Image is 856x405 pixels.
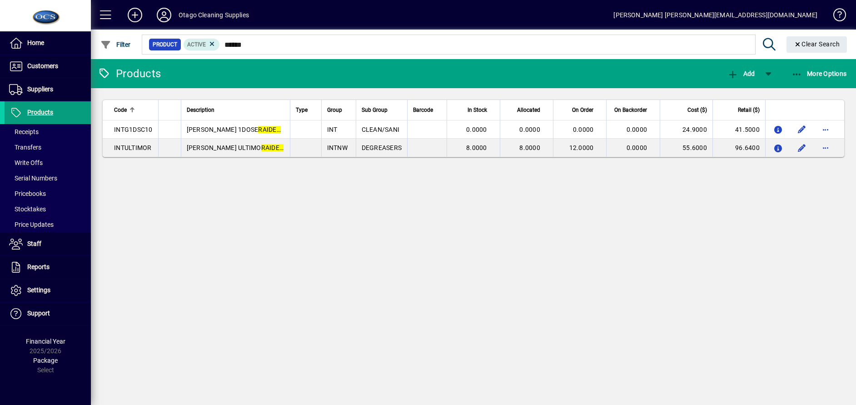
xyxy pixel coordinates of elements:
[26,338,65,345] span: Financial Year
[795,122,809,137] button: Edit
[9,190,46,197] span: Pricebooks
[27,62,58,70] span: Customers
[9,159,43,166] span: Write Offs
[466,144,487,151] span: 8.0000
[258,126,281,133] em: RAIDER
[660,139,712,157] td: 55.6000
[98,66,161,81] div: Products
[614,105,647,115] span: On Backorder
[27,39,44,46] span: Home
[453,105,495,115] div: In Stock
[327,126,338,133] span: INT
[826,2,845,31] a: Knowledge Base
[519,144,540,151] span: 8.0000
[712,139,765,157] td: 96.6400
[149,7,179,23] button: Profile
[660,120,712,139] td: 24.9000
[187,105,284,115] div: Description
[362,144,402,151] span: DEGREASERS
[9,221,54,228] span: Price Updates
[5,155,91,170] a: Write Offs
[9,205,46,213] span: Stocktakes
[114,144,152,151] span: INTULTIMOR
[27,263,50,270] span: Reports
[738,105,760,115] span: Retail ($)
[5,124,91,140] a: Receipts
[687,105,707,115] span: Cost ($)
[468,105,487,115] span: In Stock
[27,85,53,93] span: Suppliers
[362,126,400,133] span: CLEAN/SANI
[187,126,358,133] span: [PERSON_NAME] 1DOSE HD FLOOR CLEANER 1LTR
[5,170,91,186] a: Serial Numbers
[261,144,284,151] em: RAIDER
[573,126,594,133] span: 0.0000
[789,65,849,82] button: More Options
[179,8,249,22] div: Otago Cleaning Supplies
[327,105,350,115] div: Group
[791,70,847,77] span: More Options
[5,55,91,78] a: Customers
[612,105,655,115] div: On Backorder
[517,105,540,115] span: Allocated
[114,126,153,133] span: INTG1DSC10
[5,140,91,155] a: Transfers
[818,122,833,137] button: More options
[818,140,833,155] button: More options
[296,105,316,115] div: Type
[613,8,817,22] div: [PERSON_NAME] [PERSON_NAME][EMAIL_ADDRESS][DOMAIN_NAME]
[114,105,127,115] span: Code
[519,126,540,133] span: 0.0000
[98,36,133,53] button: Filter
[794,40,840,48] span: Clear Search
[100,41,131,48] span: Filter
[187,105,214,115] span: Description
[5,233,91,255] a: Staff
[5,32,91,55] a: Home
[786,36,847,53] button: Clear
[362,105,402,115] div: Sub Group
[5,256,91,279] a: Reports
[5,186,91,201] a: Pricebooks
[727,70,755,77] span: Add
[9,175,57,182] span: Serial Numbers
[5,201,91,217] a: Stocktakes
[9,128,39,135] span: Receipts
[712,120,765,139] td: 41.5000
[725,65,757,82] button: Add
[413,105,441,115] div: Barcode
[187,41,206,48] span: Active
[5,217,91,232] a: Price Updates
[327,105,342,115] span: Group
[627,126,647,133] span: 0.0000
[9,144,41,151] span: Transfers
[795,140,809,155] button: Edit
[327,144,348,151] span: INTNW
[413,105,433,115] span: Barcode
[572,105,593,115] span: On Order
[114,105,153,115] div: Code
[559,105,602,115] div: On Order
[296,105,308,115] span: Type
[187,144,331,151] span: [PERSON_NAME] ULTIMO HD DEGREASER
[5,302,91,325] a: Support
[27,286,50,294] span: Settings
[27,109,53,116] span: Products
[33,357,58,364] span: Package
[27,310,50,317] span: Support
[5,279,91,302] a: Settings
[27,240,41,247] span: Staff
[184,39,220,50] mat-chip: Activation Status: Active
[120,7,149,23] button: Add
[506,105,548,115] div: Allocated
[153,40,177,49] span: Product
[5,78,91,101] a: Suppliers
[569,144,594,151] span: 12.0000
[627,144,647,151] span: 0.0000
[362,105,388,115] span: Sub Group
[466,126,487,133] span: 0.0000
